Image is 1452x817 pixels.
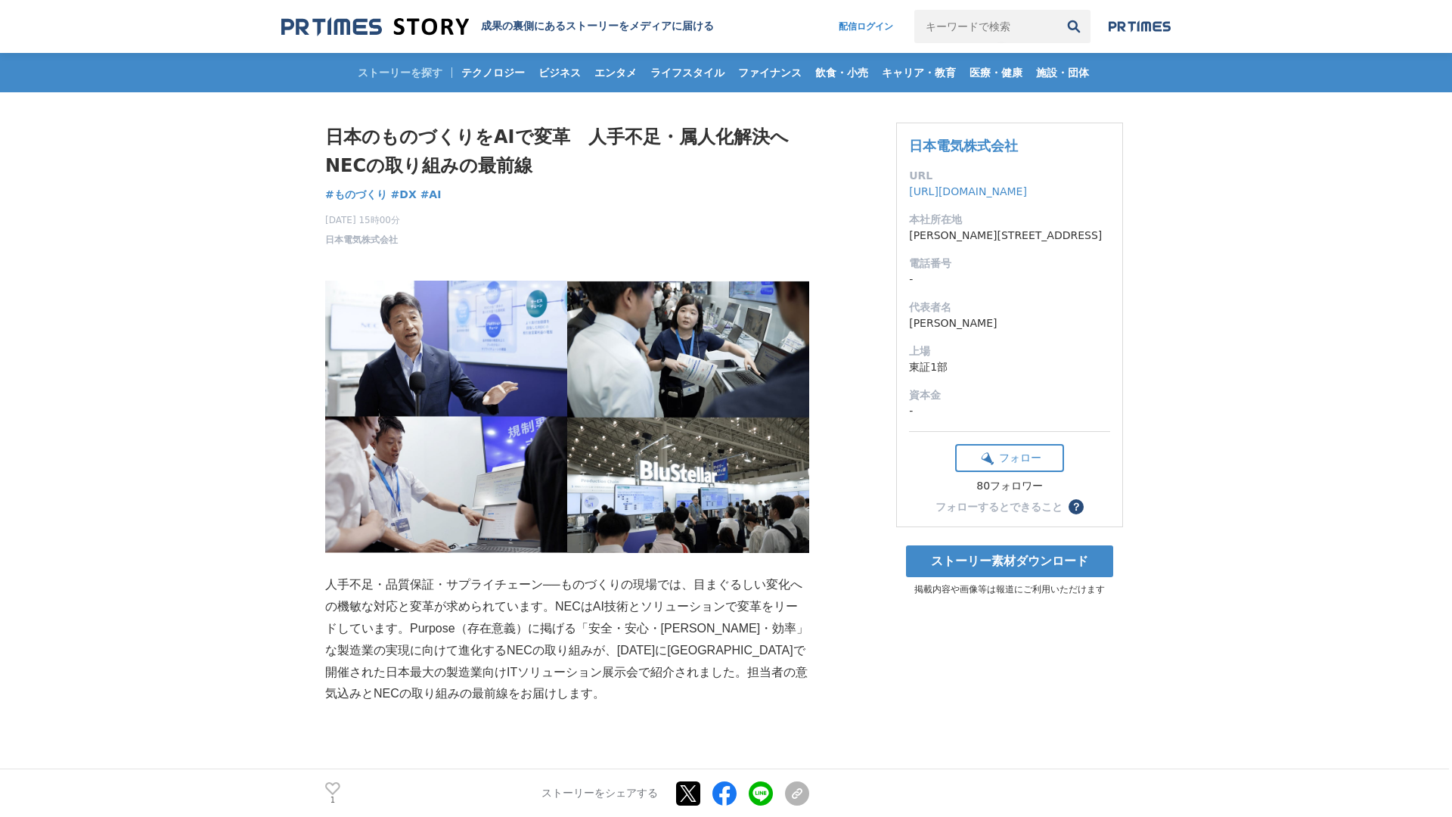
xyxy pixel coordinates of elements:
[906,545,1113,577] a: ストーリー素材ダウンロード
[588,66,643,79] span: エンタメ
[481,20,714,33] h2: 成果の裏側にあるストーリーをメディアに届ける
[809,66,874,79] span: 飲食・小売
[281,17,714,37] a: 成果の裏側にあるストーリーをメディアに届ける 成果の裏側にあるストーリーをメディアに届ける
[935,502,1063,512] div: フォローするとできること
[732,66,808,79] span: ファイナンス
[909,256,1110,272] dt: 電話番号
[325,233,398,247] a: 日本電気株式会社
[909,228,1110,244] dd: [PERSON_NAME][STREET_ADDRESS]
[325,281,809,553] img: thumbnail_60846510-70dd-11f0-aa9c-3fdd97173687.png
[325,187,387,203] a: #ものづくり
[955,480,1064,493] div: 80フォロワー
[909,343,1110,359] dt: 上場
[325,188,387,201] span: #ものづくり
[909,212,1110,228] dt: 本社所在地
[909,168,1110,184] dt: URL
[1109,20,1171,33] img: prtimes
[876,66,962,79] span: キャリア・教育
[876,53,962,92] a: キャリア・教育
[455,53,531,92] a: テクノロジー
[909,315,1110,331] dd: [PERSON_NAME]
[325,213,400,227] span: [DATE] 15時00分
[541,787,658,800] p: ストーリーをシェアする
[1071,502,1081,512] span: ？
[963,53,1028,92] a: 医療・健康
[909,300,1110,315] dt: 代表者名
[732,53,808,92] a: ファイナンス
[325,574,809,705] p: 人手不足・品質保証・サプライチェーン──ものづくりの現場では、目まぐるしい変化への機敏な対応と変革が求められています。NECはAI技術とソリューションで変革をリードしています。Purpose（存...
[909,138,1018,154] a: 日本電気株式会社
[909,387,1110,403] dt: 資本金
[1030,53,1095,92] a: 施設・団体
[896,583,1123,596] p: 掲載内容や画像等は報道にご利用いただけます
[391,187,417,203] a: #DX
[391,188,417,201] span: #DX
[909,403,1110,419] dd: -
[1069,499,1084,514] button: ？
[1057,10,1091,43] button: 検索
[420,188,442,201] span: #AI
[281,17,469,37] img: 成果の裏側にあるストーリーをメディアに届ける
[532,53,587,92] a: ビジネス
[325,123,809,181] h1: 日本のものづくりをAIで変革 人手不足・属人化解決へ NECの取り組みの最前線
[909,359,1110,375] dd: 東証1部
[963,66,1028,79] span: 医療・健康
[809,53,874,92] a: 飲食・小売
[1030,66,1095,79] span: 施設・団体
[532,66,587,79] span: ビジネス
[325,797,340,804] p: 1
[824,10,908,43] a: 配信ログイン
[909,185,1027,197] a: [URL][DOMAIN_NAME]
[914,10,1057,43] input: キーワードで検索
[588,53,643,92] a: エンタメ
[455,66,531,79] span: テクノロジー
[420,187,442,203] a: #AI
[909,272,1110,287] dd: -
[955,444,1064,472] button: フォロー
[644,53,731,92] a: ライフスタイル
[644,66,731,79] span: ライフスタイル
